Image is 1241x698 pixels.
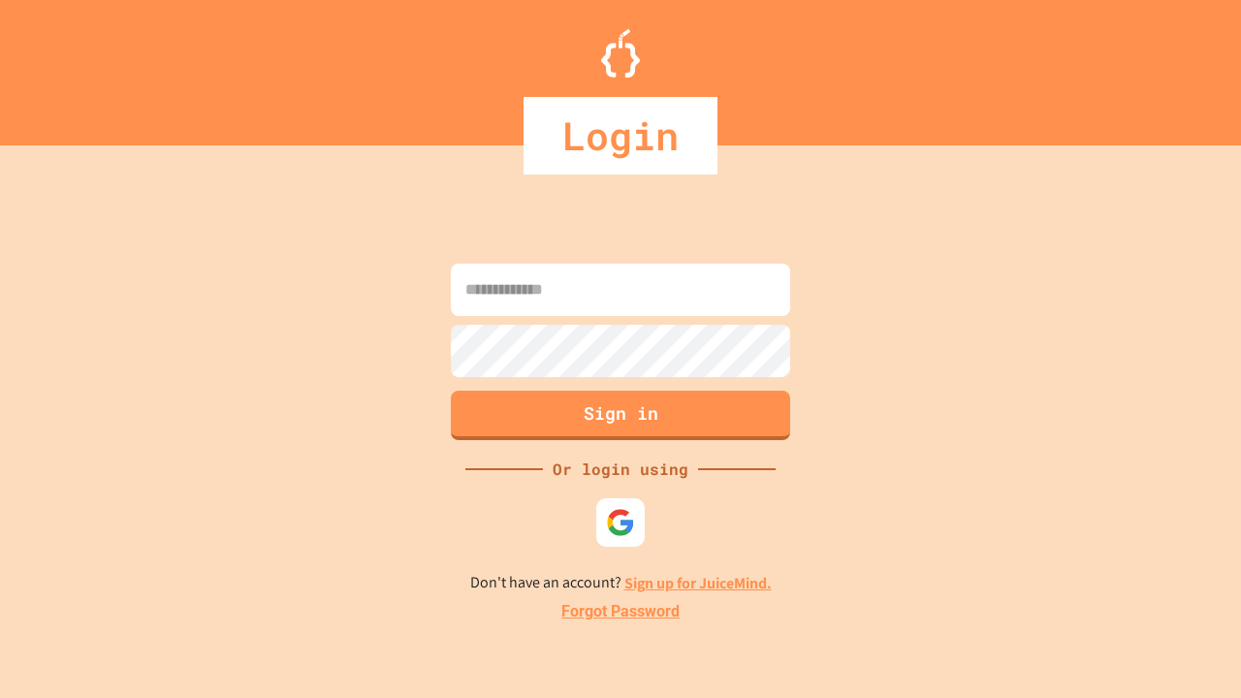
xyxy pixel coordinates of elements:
[524,97,717,174] div: Login
[543,458,698,481] div: Or login using
[624,573,772,593] a: Sign up for JuiceMind.
[601,29,640,78] img: Logo.svg
[451,391,790,440] button: Sign in
[606,508,635,537] img: google-icon.svg
[1160,620,1222,679] iframe: chat widget
[561,600,680,623] a: Forgot Password
[470,571,772,595] p: Don't have an account?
